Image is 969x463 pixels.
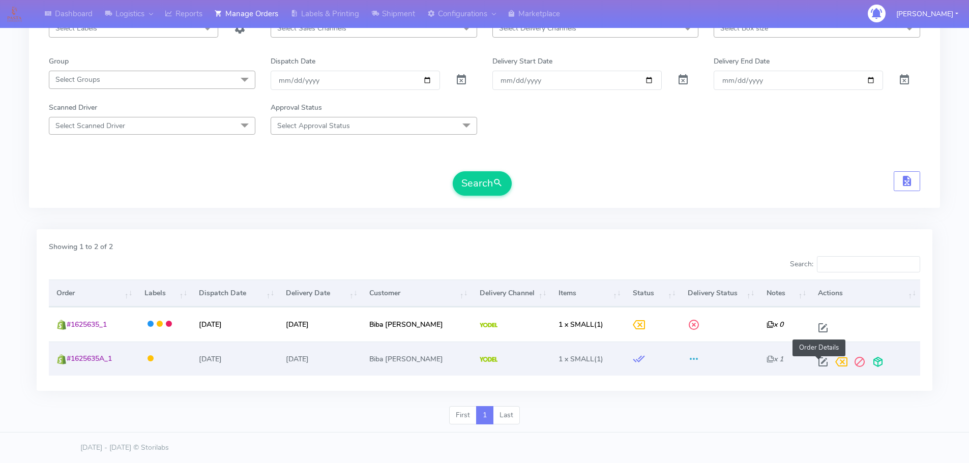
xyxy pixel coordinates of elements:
[278,307,362,341] td: [DATE]
[476,406,493,424] a: 1
[480,323,497,328] img: Yodel
[362,307,472,341] td: Biba [PERSON_NAME]
[889,4,966,24] button: [PERSON_NAME]
[67,320,107,329] span: #1625635_1
[472,280,551,307] th: Delivery Channel: activate to sort column ascending
[714,56,770,67] label: Delivery End Date
[278,342,362,376] td: [DATE]
[49,102,97,113] label: Scanned Driver
[67,354,112,363] span: #1625635A_1
[55,121,125,131] span: Select Scanned Driver
[559,320,603,329] span: (1)
[136,280,191,307] th: Labels: activate to sort column ascending
[810,280,920,307] th: Actions: activate to sort column ascending
[625,280,680,307] th: Status: activate to sort column ascending
[49,241,113,252] label: Showing 1 to 2 of 2
[49,280,136,307] th: Order: activate to sort column ascending
[767,320,783,329] i: x 0
[191,280,278,307] th: Dispatch Date: activate to sort column ascending
[817,256,920,272] input: Search:
[55,23,97,33] span: Select Labels
[271,102,322,113] label: Approval Status
[559,354,594,364] span: 1 x SMALL
[767,354,783,364] i: x 1
[56,354,67,364] img: shopify.png
[480,357,497,362] img: Yodel
[362,342,472,376] td: Biba [PERSON_NAME]
[278,280,362,307] th: Delivery Date: activate to sort column ascending
[559,320,594,329] span: 1 x SMALL
[191,307,278,341] td: [DATE]
[759,280,811,307] th: Notes: activate to sort column ascending
[362,280,472,307] th: Customer: activate to sort column ascending
[49,56,69,67] label: Group
[191,342,278,376] td: [DATE]
[499,23,576,33] span: Select Delivery Channels
[277,121,350,131] span: Select Approval Status
[720,23,768,33] span: Select Box size
[559,354,603,364] span: (1)
[790,256,920,272] label: Search:
[453,171,512,196] button: Search
[55,75,100,84] span: Select Groups
[277,23,346,33] span: Select Sales Channels
[271,56,315,67] label: Dispatch Date
[56,320,67,330] img: shopify.png
[550,280,625,307] th: Items: activate to sort column ascending
[492,56,552,67] label: Delivery Start Date
[680,280,759,307] th: Delivery Status: activate to sort column ascending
